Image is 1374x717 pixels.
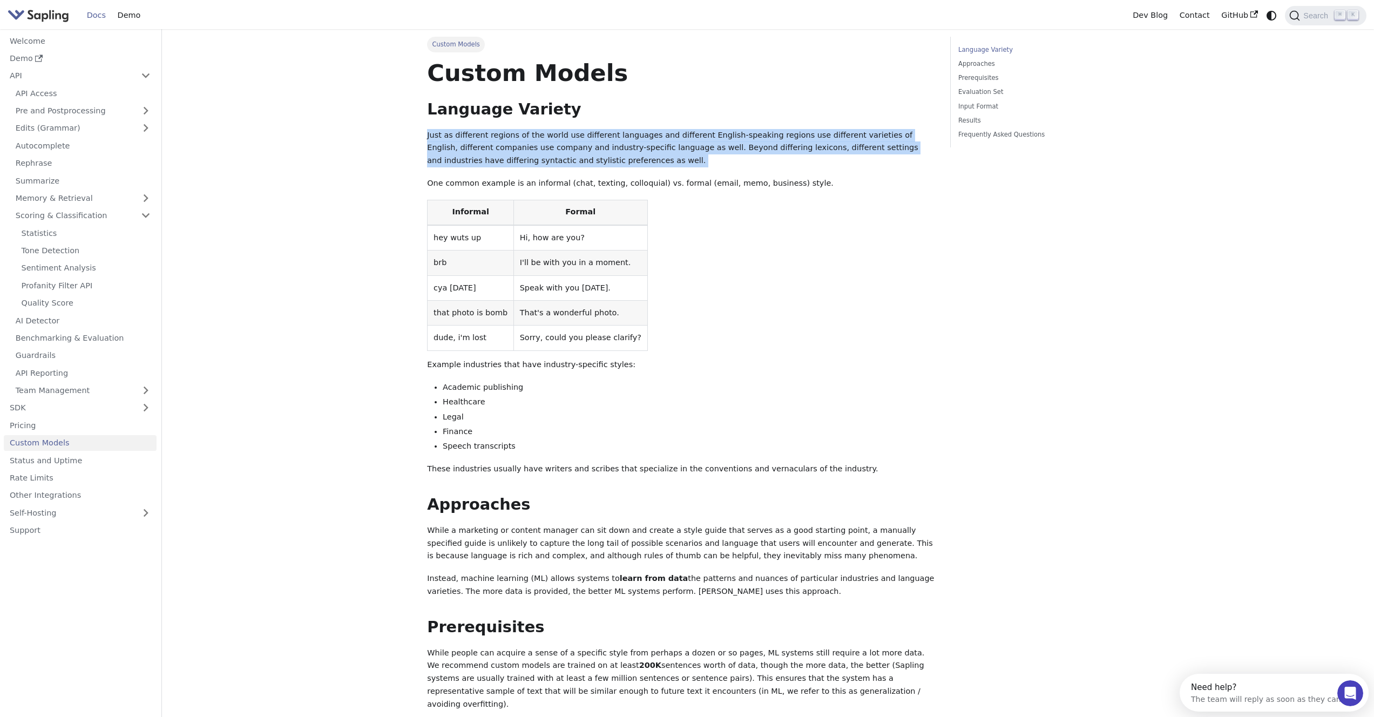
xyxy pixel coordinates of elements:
img: Sapling.ai [8,8,69,23]
a: Other Integrations [4,488,157,503]
td: hey wuts up [428,225,514,251]
p: While a marketing or content manager can sit down and create a style guide that serves as a good ... [427,524,935,563]
h2: Language Variety [427,100,935,119]
td: That's a wonderful photo. [513,301,647,326]
a: Status and Uptime [4,452,157,468]
a: Contact [1174,7,1216,24]
h2: Prerequisites [427,618,935,637]
th: Formal [513,200,647,225]
a: Approaches [958,59,1105,69]
a: Sapling.ai [8,8,73,23]
td: cya [DATE] [428,275,514,300]
td: Speak with you [DATE]. [513,275,647,300]
a: API Reporting [10,365,157,381]
iframe: Intercom live chat [1337,680,1363,706]
kbd: K [1348,10,1358,20]
a: Welcome [4,33,157,49]
td: Hi, how are you? [513,225,647,251]
a: Demo [112,7,146,24]
a: Pre and Postprocessing [10,103,157,119]
div: The team will reply as soon as they can [11,18,161,29]
a: Results [958,116,1105,126]
nav: Breadcrumbs [427,37,935,52]
p: These industries usually have writers and scribes that specialize in the conventions and vernacul... [427,463,935,476]
td: Sorry, could you please clarify? [513,326,647,350]
a: GitHub [1215,7,1263,24]
div: Open Intercom Messenger [4,4,193,34]
li: Healthcare [443,396,935,409]
a: API Access [10,85,157,101]
li: Finance [443,425,935,438]
span: Search [1300,11,1335,20]
a: Custom Models [4,435,157,451]
a: Dev Blog [1127,7,1173,24]
a: Summarize [10,173,157,188]
button: Switch between dark and light mode (currently system mode) [1264,8,1280,23]
strong: learn from data [620,574,688,583]
p: While people can acquire a sense of a specific style from perhaps a dozen or so pages, ML systems... [427,647,935,711]
h1: Custom Models [427,58,935,87]
a: Rephrase [10,155,157,171]
a: Profanity Filter API [16,278,157,293]
a: Input Format [958,102,1105,112]
kbd: ⌘ [1335,10,1345,20]
button: Expand sidebar category 'SDK' [135,400,157,416]
div: Need help? [11,9,161,18]
a: Language Variety [958,45,1105,55]
a: Demo [4,51,157,66]
td: I'll be with you in a moment. [513,251,647,275]
p: Just as different regions of the world use different languages and different English-speaking reg... [427,129,935,167]
a: API [4,68,135,84]
iframe: Intercom live chat discovery launcher [1180,674,1369,712]
li: Legal [443,411,935,424]
a: Statistics [16,225,157,241]
li: Speech transcripts [443,440,935,453]
a: AI Detector [10,313,157,328]
a: Support [4,523,157,538]
a: Edits (Grammar) [10,120,157,136]
button: Collapse sidebar category 'API' [135,68,157,84]
a: Autocomplete [10,138,157,153]
a: Memory & Retrieval [10,191,157,206]
a: Tone Detection [16,243,157,259]
a: Sentiment Analysis [16,260,157,276]
span: Custom Models [427,37,485,52]
p: Instead, machine learning (ML) allows systems to the patterns and nuances of particular industrie... [427,572,935,598]
td: dude, i'm lost [428,326,514,350]
td: brb [428,251,514,275]
a: Self-Hosting [4,505,157,520]
td: that photo is bomb [428,301,514,326]
a: Guardrails [10,348,157,363]
a: Team Management [10,383,157,398]
button: Search (Command+K) [1285,6,1366,25]
a: Evaluation Set [958,87,1105,97]
p: One common example is an informal (chat, texting, colloquial) vs. formal (email, memo, business) ... [427,177,935,190]
a: Docs [81,7,112,24]
li: Academic publishing [443,381,935,394]
th: Informal [428,200,514,225]
a: Scoring & Classification [10,208,157,224]
a: Prerequisites [958,73,1105,83]
a: SDK [4,400,135,416]
h2: Approaches [427,495,935,515]
a: Frequently Asked Questions [958,130,1105,140]
a: Benchmarking & Evaluation [10,330,157,346]
p: Example industries that have industry-specific styles: [427,359,935,371]
strong: 200K [639,661,661,669]
a: Rate Limits [4,470,157,486]
a: Quality Score [16,295,157,311]
a: Pricing [4,417,157,433]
